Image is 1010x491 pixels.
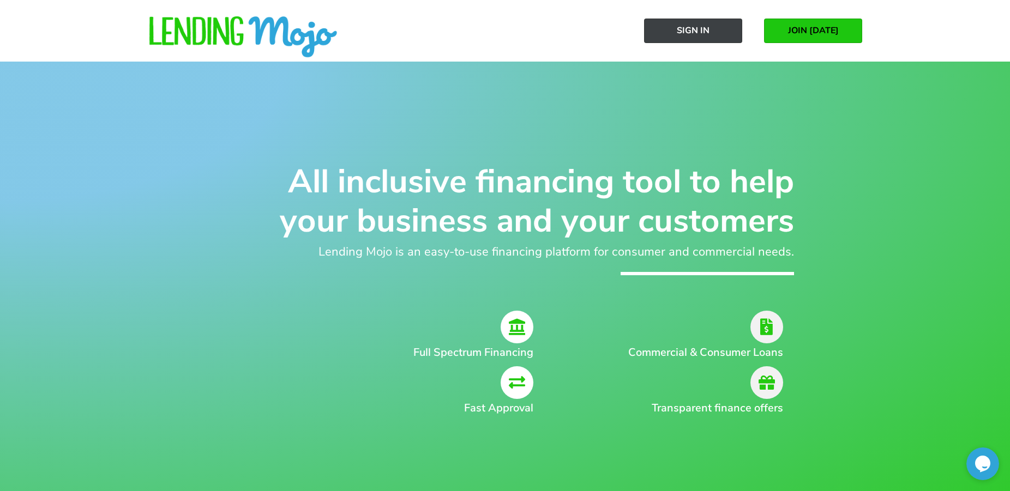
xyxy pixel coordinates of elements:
h2: Commercial & Consumer Loans [610,344,783,361]
h2: Full Spectrum Financing [265,344,533,361]
h2: Lending Mojo is an easy-to-use financing platform for consumer and commercial needs. [216,243,794,261]
a: JOIN [DATE] [764,19,862,43]
h1: All inclusive financing tool to help your business and your customers [216,162,794,240]
img: lm-horizontal-logo [148,16,339,59]
iframe: chat widget [966,447,999,480]
h2: Transparent finance offers [610,400,783,416]
span: JOIN [DATE] [788,26,839,35]
h2: Fast Approval [265,400,533,416]
a: Sign In [644,19,742,43]
span: Sign In [677,26,710,35]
